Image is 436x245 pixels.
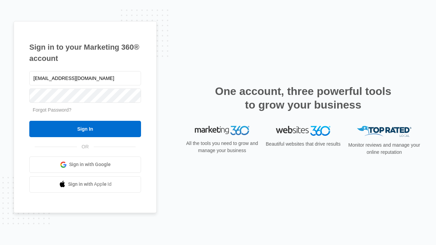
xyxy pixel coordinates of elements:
[29,71,141,85] input: Email
[69,161,111,168] span: Sign in with Google
[29,176,141,193] a: Sign in with Apple Id
[276,126,330,136] img: Websites 360
[68,181,112,188] span: Sign in with Apple Id
[346,142,422,156] p: Monitor reviews and manage your online reputation
[195,126,249,135] img: Marketing 360
[184,140,260,154] p: All the tools you need to grow and manage your business
[29,42,141,64] h1: Sign in to your Marketing 360® account
[77,143,94,150] span: OR
[29,157,141,173] a: Sign in with Google
[265,141,341,148] p: Beautiful websites that drive results
[29,121,141,137] input: Sign In
[213,84,393,112] h2: One account, three powerful tools to grow your business
[357,126,411,137] img: Top Rated Local
[33,107,72,113] a: Forgot Password?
